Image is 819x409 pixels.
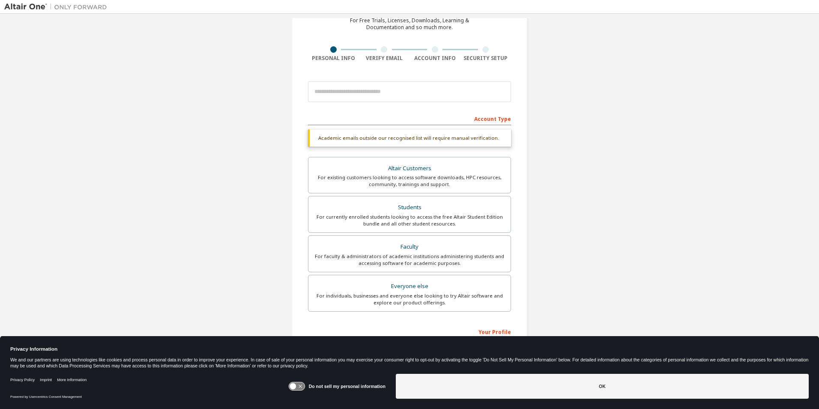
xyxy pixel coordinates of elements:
[314,280,505,292] div: Everyone else
[314,241,505,253] div: Faculty
[308,129,511,147] div: Academic emails outside our recognised list will require manual verification.
[4,3,111,11] img: Altair One
[314,174,505,188] div: For existing customers looking to access software downloads, HPC resources, community, trainings ...
[359,55,410,62] div: Verify Email
[308,55,359,62] div: Personal Info
[314,162,505,174] div: Altair Customers
[308,111,511,125] div: Account Type
[314,292,505,306] div: For individuals, businesses and everyone else looking to try Altair software and explore our prod...
[460,55,511,62] div: Security Setup
[350,17,469,31] div: For Free Trials, Licenses, Downloads, Learning & Documentation and so much more.
[314,253,505,267] div: For faculty & administrators of academic institutions administering students and accessing softwa...
[314,214,505,227] div: For currently enrolled students looking to access the free Altair Student Edition bundle and all ...
[308,325,511,338] div: Your Profile
[409,55,460,62] div: Account Info
[314,201,505,214] div: Students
